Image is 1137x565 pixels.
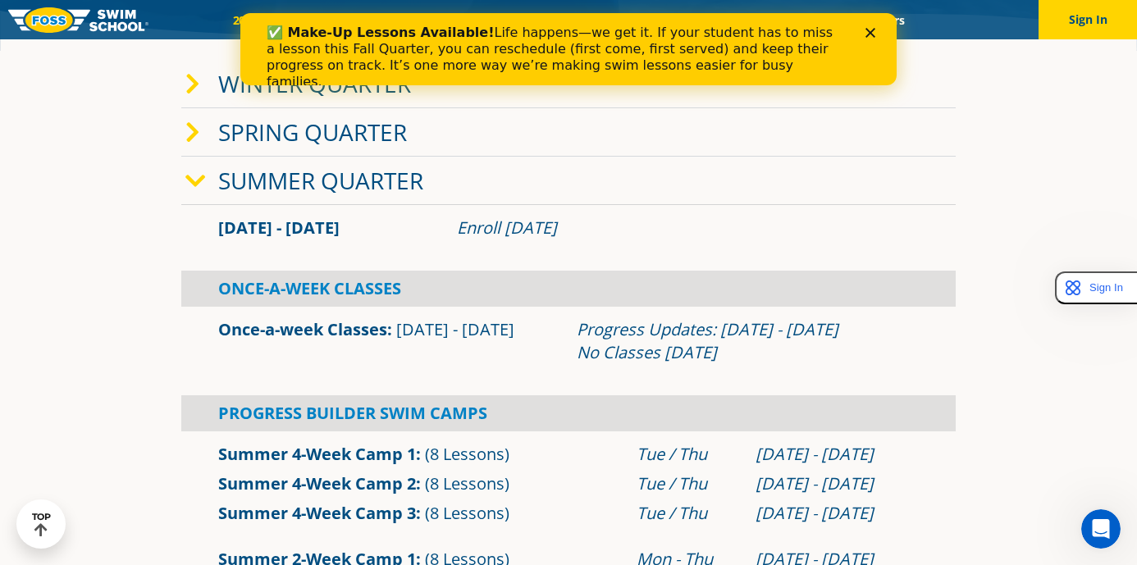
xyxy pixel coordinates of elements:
[756,443,919,466] div: [DATE] - [DATE]
[390,12,533,28] a: Swim Path® Program
[218,502,416,524] a: Summer 4-Week Camp 3
[577,318,919,364] div: Progress Updates: [DATE] - [DATE] No Classes [DATE]
[425,443,509,465] span: (8 Lessons)
[8,7,148,33] img: FOSS Swim School Logo
[396,318,514,340] span: [DATE] - [DATE]
[625,15,642,25] div: Close
[799,12,851,28] a: Blog
[218,116,407,148] a: Spring Quarter
[851,12,919,28] a: Careers
[756,502,919,525] div: [DATE] - [DATE]
[321,12,390,28] a: Schools
[637,443,740,466] div: Tue / Thu
[218,68,411,99] a: Winter Quarter
[457,216,919,239] div: Enroll [DATE]
[534,12,626,28] a: About FOSS
[218,472,416,494] a: Summer 4-Week Camp 2
[637,502,740,525] div: Tue / Thu
[218,12,321,28] a: 2025 Calendar
[218,165,423,196] a: Summer Quarter
[26,11,253,27] b: ✅ Make-Up Lessons Available!
[218,318,387,340] a: Once-a-week Classes
[240,13,897,85] iframe: Intercom live chat banner
[181,271,956,307] div: Once-A-Week Classes
[1081,509,1121,549] iframe: Intercom live chat
[218,443,416,465] a: Summer 4-Week Camp 1
[637,472,740,495] div: Tue / Thu
[425,472,509,494] span: (8 Lessons)
[756,472,919,495] div: [DATE] - [DATE]
[181,395,956,431] div: Progress Builder Swim Camps
[26,11,604,77] div: Life happens—we get it. If your student has to miss a lesson this Fall Quarter, you can reschedul...
[218,216,340,239] span: [DATE] - [DATE]
[32,512,51,537] div: TOP
[425,502,509,524] span: (8 Lessons)
[625,12,799,28] a: Swim Like [PERSON_NAME]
